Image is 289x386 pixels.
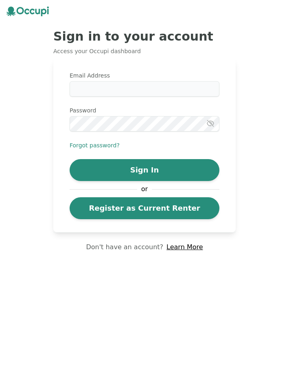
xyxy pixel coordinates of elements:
[166,242,203,252] a: Learn More
[53,29,236,44] h2: Sign in to your account
[70,197,219,219] a: Register as Current Renter
[70,141,120,149] button: Forgot password?
[53,47,236,55] p: Access your Occupi dashboard
[70,106,219,114] label: Password
[86,242,163,252] p: Don't have an account?
[70,159,219,181] button: Sign In
[137,184,152,194] span: or
[70,71,219,80] label: Email Address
